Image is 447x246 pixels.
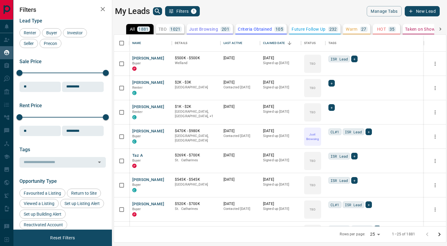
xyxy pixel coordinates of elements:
button: [PERSON_NAME] [132,56,164,61]
p: [DATE] [223,177,257,182]
p: 27 [361,27,366,31]
span: Favourited a Listing [22,191,63,196]
p: Future Follow Up [292,27,325,31]
span: + [353,177,355,183]
span: Reactivated Account [22,222,65,227]
span: + [353,56,355,62]
span: Seller [22,41,36,46]
h1: My Leads [115,6,150,16]
p: [DATE] [263,128,298,134]
p: Toronto [175,109,217,119]
div: + [328,104,335,111]
p: Contacted [DATE] [223,85,257,90]
p: TBD [158,27,167,31]
div: Buyer [42,28,61,37]
p: [DATE] [223,226,257,231]
span: Rent Price [19,103,42,108]
p: Criteria Obtained [238,27,272,31]
p: $520K - $700K [175,201,217,207]
p: All [130,27,135,31]
div: condos.ca [132,91,137,95]
p: [DATE] [223,153,257,158]
p: [DATE] [263,80,298,85]
button: more [431,181,440,190]
p: Signed up [DATE] [263,158,298,163]
p: Warm [346,27,358,31]
span: ISR Lead [331,226,348,232]
p: Welland [175,61,217,66]
div: property.ca [132,164,137,168]
p: 201 [222,27,229,31]
p: $470K - $980K [175,128,217,134]
p: St. Catharines [175,158,217,163]
span: + [376,226,378,232]
span: ISR Lead [331,56,348,62]
span: ISR Lead [331,153,348,159]
p: [DATE] [263,201,298,207]
p: 35 [390,27,395,31]
div: Seller [19,39,38,48]
p: Contacted [DATE] [223,134,257,138]
p: Signed up [DATE] [263,134,298,138]
div: Return to Site [67,189,101,198]
span: Buyer [44,30,59,35]
span: + [331,104,333,111]
p: 1021 [170,27,181,31]
p: $545K - $545K [175,177,217,182]
button: Go to next page [433,228,445,241]
p: [GEOGRAPHIC_DATA] [175,85,217,90]
p: Signed up [DATE] [263,61,298,66]
span: ISR Lead [331,177,348,183]
button: Manage Tabs [367,6,401,16]
div: Claimed Date [260,35,301,52]
button: more [431,156,440,166]
div: + [351,56,358,62]
p: [DATE] [263,153,298,158]
div: Name [129,35,172,52]
span: CL#1 [331,129,339,135]
p: Signed up [DATE] [263,85,298,90]
div: + [366,201,372,208]
p: Rows per page: [340,232,365,237]
div: Renter [19,28,40,37]
div: Details [172,35,220,52]
div: + [351,177,358,184]
p: [DATE] [223,128,257,134]
button: Taz A [132,153,143,159]
span: Renter [132,110,143,114]
div: Details [175,35,187,52]
p: TBD [310,110,315,114]
div: property.ca [132,67,137,71]
span: Precon [42,41,59,46]
span: ISR Lead [345,129,362,135]
p: Signed up [DATE] [263,207,298,211]
p: [DATE] [223,80,257,85]
button: more [431,59,440,68]
div: Set up Listing Alert [60,199,104,208]
button: more [431,84,440,93]
div: Reactivated Account [19,220,67,229]
button: [PERSON_NAME] [132,80,164,86]
div: + [351,153,358,159]
div: Tags [328,35,337,52]
button: Reset Filters [46,233,79,243]
p: TBD [310,61,315,66]
button: more [431,205,440,214]
div: + [374,226,380,232]
span: Buyer [132,61,141,65]
p: [DATE] [263,104,298,109]
span: Set up Building Alert [22,212,64,217]
p: [DATE] [223,56,257,61]
p: Signed up [DATE] [263,109,298,114]
p: Just Browsing [189,27,218,31]
span: + [331,80,333,86]
div: + [366,128,372,135]
p: $375K - $375K [175,226,217,231]
span: Buyer [132,134,141,138]
button: more [431,132,440,141]
p: $500K - $500K [175,56,217,61]
p: TBD [310,159,315,163]
span: Tags [19,147,30,152]
button: New Lead [405,6,440,16]
p: $269K - $700K [175,153,217,158]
